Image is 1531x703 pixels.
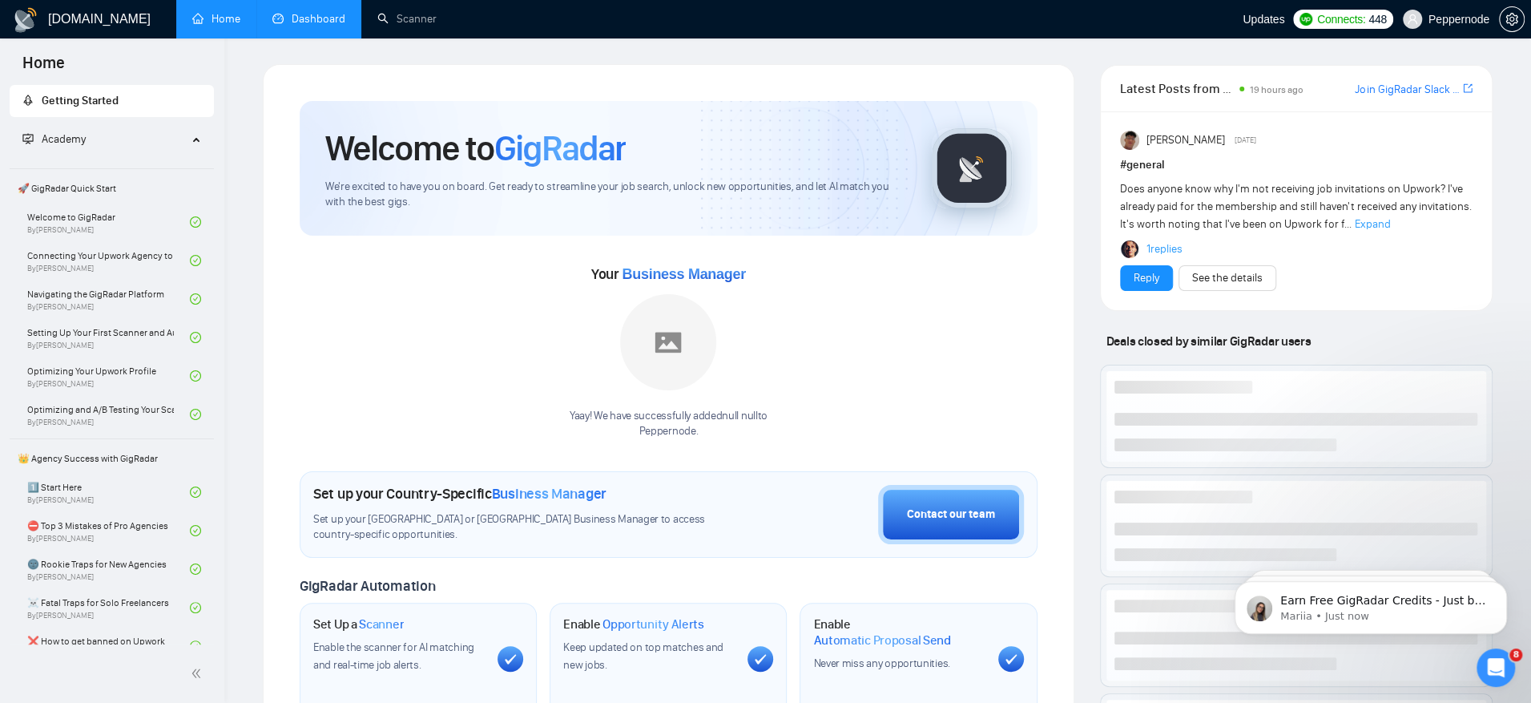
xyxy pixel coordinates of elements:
[1120,131,1139,150] img: Randi Tovar
[1120,156,1473,174] h1: # general
[1235,133,1256,147] span: [DATE]
[570,409,768,439] div: Yaay! We have successfully added null null to
[563,616,704,632] h1: Enable
[932,128,1012,208] img: gigradar-logo.png
[300,577,435,595] span: GigRadar Automation
[1192,269,1263,287] a: See the details
[1120,182,1472,231] span: Does anyone know why I'm not receiving job invitations on Upwork? I've already paid for the membe...
[1317,10,1365,28] span: Connects:
[27,243,190,278] a: Connecting Your Upwork Agency to GigRadarBy[PERSON_NAME]
[272,12,345,26] a: dashboardDashboard
[1299,13,1312,26] img: upwork-logo.png
[1120,265,1173,291] button: Reply
[1146,131,1224,149] span: [PERSON_NAME]
[22,132,86,146] span: Academy
[1368,10,1386,28] span: 448
[1477,648,1515,687] iframe: Intercom live chat
[313,616,404,632] h1: Set Up a
[813,616,985,648] h1: Enable
[622,266,745,282] span: Business Manager
[1499,6,1525,32] button: setting
[190,370,201,382] span: check-circle
[190,487,201,498] span: check-circle
[313,485,606,503] h1: Set up your Country-Specific
[27,551,190,587] a: 🌚 Rookie Traps for New AgenciesBy[PERSON_NAME]
[27,358,190,394] a: Optimizing Your Upwork ProfileBy[PERSON_NAME]
[1499,13,1525,26] a: setting
[907,506,995,523] div: Contact our team
[27,397,190,432] a: Optimizing and A/B Testing Your Scanner for Better ResultsBy[PERSON_NAME]
[377,12,437,26] a: searchScanner
[313,512,739,543] span: Set up your [GEOGRAPHIC_DATA] or [GEOGRAPHIC_DATA] Business Manager to access country-specific op...
[13,7,38,33] img: logo
[602,616,704,632] span: Opportunity Alerts
[42,94,119,107] span: Getting Started
[42,132,86,146] span: Academy
[190,255,201,266] span: check-circle
[190,409,201,420] span: check-circle
[1355,217,1391,231] span: Expand
[1146,241,1182,257] a: 1replies
[27,513,190,548] a: ⛔ Top 3 Mistakes of Pro AgenciesBy[PERSON_NAME]
[27,281,190,317] a: Navigating the GigRadar PlatformBy[PERSON_NAME]
[1249,84,1303,95] span: 19 hours ago
[11,442,212,475] span: 👑 Agency Success with GigRadar
[492,485,606,503] span: Business Manager
[190,332,201,343] span: check-circle
[22,95,34,106] span: rocket
[1463,81,1473,96] a: export
[563,640,723,672] span: Keep updated on top matches and new jobs.
[1500,13,1524,26] span: setting
[620,294,716,390] img: placeholder.png
[192,12,240,26] a: homeHome
[1100,327,1317,355] span: Deals closed by similar GigRadar users
[494,127,626,170] span: GigRadar
[190,564,201,575] span: check-circle
[190,640,201,652] span: check-circle
[1243,13,1284,26] span: Updates
[813,657,949,670] span: Never miss any opportunities.
[325,180,906,210] span: We're excited to have you on board. Get ready to streamline your job search, unlock new opportuni...
[190,525,201,536] span: check-circle
[27,204,190,240] a: Welcome to GigRadarBy[PERSON_NAME]
[878,485,1024,544] button: Contact our team
[359,616,404,632] span: Scanner
[591,265,746,283] span: Your
[27,475,190,510] a: 1️⃣ Start HereBy[PERSON_NAME]
[1355,81,1460,99] a: Join GigRadar Slack Community
[1178,265,1276,291] button: See the details
[325,127,626,170] h1: Welcome to
[190,293,201,305] span: check-circle
[1509,648,1522,661] span: 8
[570,424,768,439] p: Peppernode .
[1120,79,1235,99] span: Latest Posts from the GigRadar Community
[813,632,950,648] span: Automatic Proposal Send
[11,172,212,204] span: 🚀 GigRadar Quick Start
[22,133,34,144] span: fund-projection-screen
[1407,14,1418,25] span: user
[1211,547,1531,660] iframe: Intercom notifications message
[313,640,474,672] span: Enable the scanner for AI matching and real-time job alerts.
[190,216,201,228] span: check-circle
[27,590,190,625] a: ☠️ Fatal Traps for Solo FreelancersBy[PERSON_NAME]
[27,628,190,664] a: ❌ How to get banned on Upwork
[1134,269,1159,287] a: Reply
[10,85,214,117] li: Getting Started
[10,51,78,85] span: Home
[191,665,207,681] span: double-left
[190,602,201,613] span: check-circle
[27,320,190,355] a: Setting Up Your First Scanner and Auto-BidderBy[PERSON_NAME]
[1463,82,1473,95] span: export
